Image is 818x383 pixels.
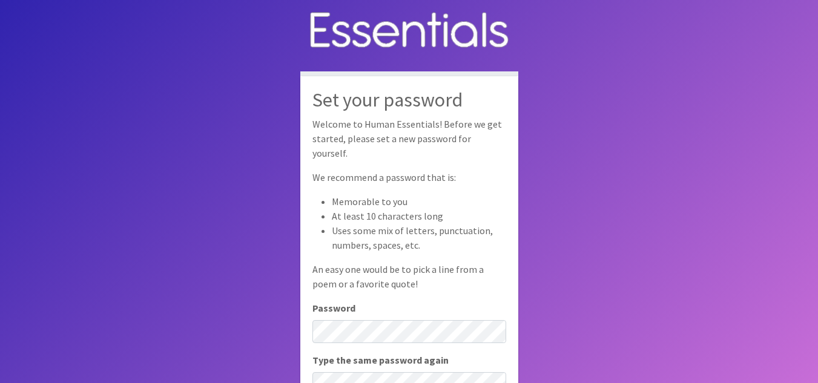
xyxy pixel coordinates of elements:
p: An easy one would be to pick a line from a poem or a favorite quote! [312,262,506,291]
p: We recommend a password that is: [312,170,506,185]
li: Memorable to you [332,194,506,209]
h2: Set your password [312,88,506,111]
li: At least 10 characters long [332,209,506,223]
li: Uses some mix of letters, punctuation, numbers, spaces, etc. [332,223,506,252]
p: Welcome to Human Essentials! Before we get started, please set a new password for yourself. [312,117,506,160]
label: Password [312,301,355,315]
label: Type the same password again [312,353,449,367]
